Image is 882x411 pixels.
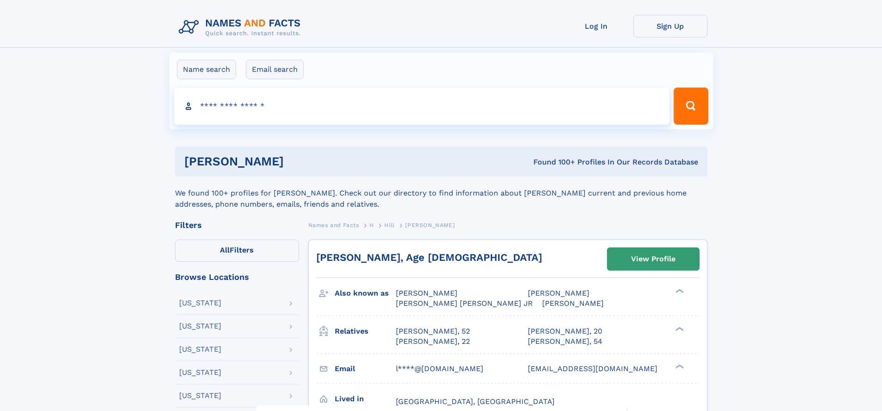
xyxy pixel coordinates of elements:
[542,299,604,308] span: [PERSON_NAME]
[316,252,542,263] a: [PERSON_NAME], Age [DEMOGRAPHIC_DATA]
[384,222,394,228] span: Hill
[179,322,221,330] div: [US_STATE]
[184,156,409,167] h1: [PERSON_NAME]
[528,336,602,347] a: [PERSON_NAME], 54
[175,221,299,229] div: Filters
[528,289,589,297] span: [PERSON_NAME]
[175,177,707,210] div: We found 100+ profiles for [PERSON_NAME]. Check out our directory to find information about [PERS...
[177,60,236,79] label: Name search
[246,60,304,79] label: Email search
[396,299,533,308] span: [PERSON_NAME] [PERSON_NAME] JR
[396,336,470,347] a: [PERSON_NAME], 22
[179,299,221,307] div: [US_STATE]
[174,88,670,125] input: search input
[179,392,221,399] div: [US_STATE]
[308,219,359,231] a: Names and Facts
[396,289,457,297] span: [PERSON_NAME]
[673,326,684,332] div: ❯
[335,391,396,407] h3: Lived in
[396,397,555,406] span: [GEOGRAPHIC_DATA], [GEOGRAPHIC_DATA]
[405,222,455,228] span: [PERSON_NAME]
[175,273,299,281] div: Browse Locations
[674,88,708,125] button: Search Button
[559,15,633,38] a: Log In
[607,248,699,270] a: View Profile
[179,369,221,376] div: [US_STATE]
[179,346,221,353] div: [US_STATE]
[384,219,394,231] a: Hill
[335,285,396,301] h3: Also known as
[528,326,602,336] a: [PERSON_NAME], 20
[633,15,707,38] a: Sign Up
[528,364,657,373] span: [EMAIL_ADDRESS][DOMAIN_NAME]
[175,15,308,40] img: Logo Names and Facts
[175,240,299,262] label: Filters
[335,361,396,377] h3: Email
[673,288,684,294] div: ❯
[631,248,676,270] div: View Profile
[335,323,396,339] h3: Relatives
[369,219,374,231] a: H
[220,246,230,254] span: All
[673,363,684,369] div: ❯
[408,157,698,167] div: Found 100+ Profiles In Our Records Database
[396,326,470,336] a: [PERSON_NAME], 52
[369,222,374,228] span: H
